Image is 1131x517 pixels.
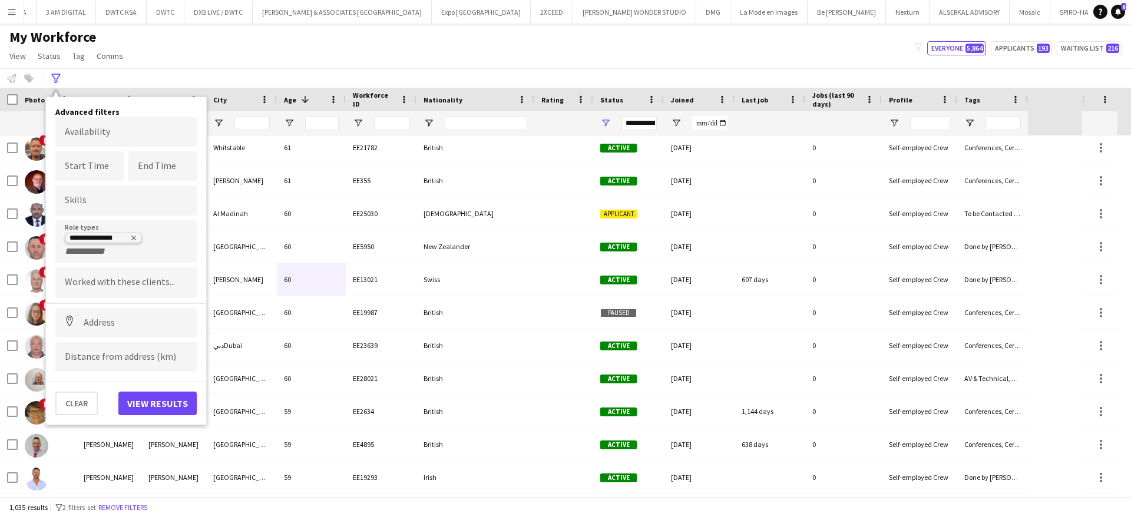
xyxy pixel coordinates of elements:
div: 0 [805,362,882,395]
span: Status [38,51,61,61]
span: Photo [25,95,45,104]
div: 60 [277,230,346,263]
div: Conferences, Ceremonies & Exhibitions, Creative Design & Content, Director, Live Shows & Festival... [957,395,1028,427]
div: British [416,131,534,164]
div: Self-employed Crew [882,164,957,197]
span: Status [600,95,623,104]
div: 61 [277,131,346,164]
span: Active [600,144,637,153]
div: [DATE] [664,461,735,493]
div: 607 days [735,263,805,296]
a: Status [33,48,65,64]
div: 0 [805,296,882,329]
span: Active [600,177,637,185]
button: Expo [GEOGRAPHIC_DATA] [432,1,531,24]
input: + Role type [65,246,115,257]
img: Neal Giddings [25,368,48,392]
img: Tim Maunder [25,170,48,194]
h4: Advanced filters [55,107,197,117]
span: Active [600,473,637,482]
div: Conferences, Ceremonies & Exhibitions, Done by [PERSON_NAME], Live Shows & Festivals, Manager, Pr... [957,329,1028,362]
div: 60 [277,263,346,296]
div: 0 [805,329,882,362]
div: 59 [277,428,346,460]
div: EE355 [346,164,416,197]
div: EE13021 [346,263,416,296]
button: DXB LIVE / DWTC [184,1,253,24]
div: [DATE] [664,362,735,395]
span: Active [600,276,637,284]
div: [DEMOGRAPHIC_DATA] [416,197,534,230]
div: [GEOGRAPHIC_DATA] [206,230,277,263]
button: Open Filter Menu [424,118,434,128]
button: Nexturn [886,1,930,24]
input: Type to search clients... [65,277,187,288]
div: [PERSON_NAME] [206,263,277,296]
div: 0 [805,197,882,230]
div: EE4895 [346,428,416,460]
div: [DATE] [664,329,735,362]
div: AV & Technical, Conferences, Ceremonies & Exhibitions, Health & Safety, Live Shows & Festivals, M... [957,362,1028,395]
button: SPIRO-HABOOB [1050,1,1117,24]
img: Brian Fitzgerald [25,434,48,458]
span: Last job [742,95,768,104]
img: Mark Battle [25,335,48,359]
button: La Mode en Images [730,1,808,24]
div: [GEOGRAPHIC_DATA], [GEOGRAPHIC_DATA] [206,362,277,395]
input: Profile Filter Input [910,116,950,130]
div: EE5950 [346,230,416,263]
div: 0 [805,263,882,296]
span: Comms [97,51,123,61]
div: [PERSON_NAME] [77,428,141,460]
img: Alice Taylor [25,401,48,425]
span: 5,864 [965,44,984,53]
div: Done by [PERSON_NAME], Health & Safety, Live Shows & Festivals, Manager, Mega Project, Operations [957,461,1028,493]
div: EE19987 [346,296,416,329]
input: Type to search skills... [65,195,187,206]
button: Open Filter Menu [964,118,975,128]
app-action-btn: Advanced filters [49,71,63,85]
div: 60 [277,362,346,395]
span: Active [600,342,637,350]
span: View [9,51,26,61]
span: Rating [541,95,564,104]
div: [DATE] [664,395,735,427]
div: [DATE] [664,164,735,197]
div: EE21782 [346,131,416,164]
div: 59 [277,395,346,427]
a: View [5,48,31,64]
div: [GEOGRAPHIC_DATA] [206,296,277,329]
div: EE2634 [346,395,416,427]
div: [DATE] [664,428,735,460]
div: [PERSON_NAME] [77,461,141,493]
span: First Name [84,95,120,104]
div: 61 [277,164,346,197]
div: EE23639 [346,329,416,362]
span: ! [39,134,51,146]
button: Open Filter Menu [284,118,295,128]
span: 2 filters set [62,503,96,512]
button: ALSERKAL ADVISORY [930,1,1010,24]
div: [PERSON_NAME] [206,164,277,197]
div: [DATE] [664,263,735,296]
div: 60 [277,197,346,230]
div: Conferences, Ceremonies & Exhibitions, Done by [PERSON_NAME], Live Shows & Festivals, Manager, Me... [957,296,1028,329]
input: City Filter Input [234,116,270,130]
div: 60 [277,296,346,329]
span: ! [39,266,51,278]
img: Ian Lichfield [25,137,48,161]
span: Active [600,243,637,251]
div: 0 [805,131,882,164]
div: Whitstable [206,131,277,164]
span: ! [39,233,51,245]
span: Profile [889,95,912,104]
div: [DATE] [664,131,735,164]
div: EE28021 [346,362,416,395]
button: Open Filter Menu [889,118,899,128]
img: David O [25,467,48,491]
div: Project Manager [70,234,137,244]
button: Waiting list216 [1057,41,1122,55]
input: Age Filter Input [305,116,339,130]
button: DWTC KSA [96,1,147,24]
div: Conferences, Ceremonies & Exhibitions, Director, Done By [PERSON_NAME], Live Shows & Festivals, M... [957,164,1028,197]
